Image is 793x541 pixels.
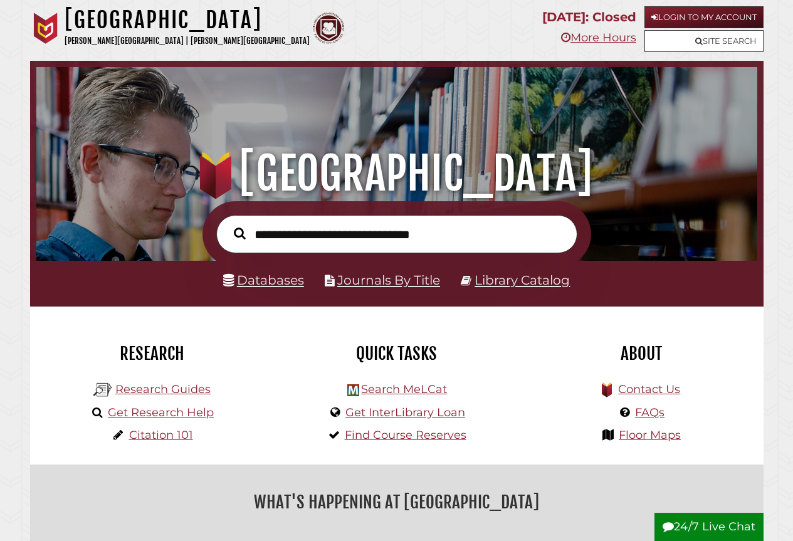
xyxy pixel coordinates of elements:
button: Search [228,224,252,243]
a: Get Research Help [108,406,214,419]
p: [DATE]: Closed [542,6,636,28]
a: Contact Us [618,382,680,396]
a: Find Course Reserves [345,428,466,442]
a: Citation 101 [129,428,193,442]
h2: Quick Tasks [284,343,510,364]
a: Search MeLCat [361,382,447,396]
a: FAQs [635,406,664,419]
a: Research Guides [115,382,211,396]
h2: About [528,343,754,364]
a: More Hours [561,31,636,45]
a: Login to My Account [644,6,764,28]
a: Journals By Title [337,272,440,288]
a: Get InterLibrary Loan [345,406,465,419]
p: [PERSON_NAME][GEOGRAPHIC_DATA] | [PERSON_NAME][GEOGRAPHIC_DATA] [65,34,310,48]
img: Hekman Library Logo [93,381,112,399]
img: Hekman Library Logo [347,384,359,396]
h1: [GEOGRAPHIC_DATA] [48,146,745,201]
i: Search [234,227,246,239]
img: Calvin Theological Seminary [313,13,344,44]
a: Library Catalog [475,272,570,288]
h1: [GEOGRAPHIC_DATA] [65,6,310,34]
h2: What's Happening at [GEOGRAPHIC_DATA] [39,488,754,517]
a: Floor Maps [619,428,681,442]
a: Databases [223,272,304,288]
h2: Research [39,343,265,364]
a: Site Search [644,30,764,52]
img: Calvin University [30,13,61,44]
